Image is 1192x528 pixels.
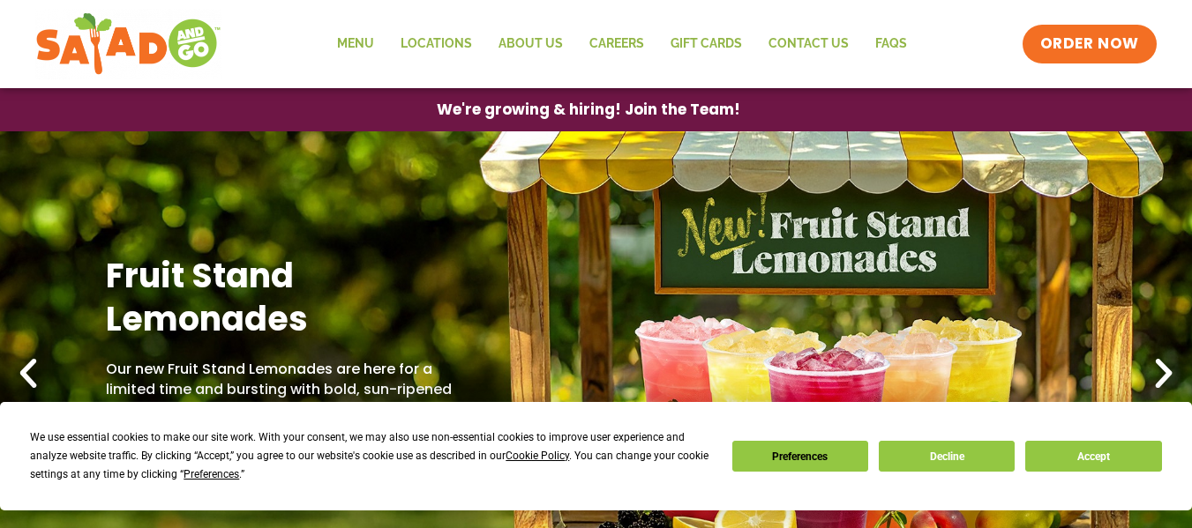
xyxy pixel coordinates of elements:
[755,24,862,64] a: Contact Us
[506,450,569,462] span: Cookie Policy
[324,24,387,64] a: Menu
[410,89,767,130] a: We're growing & hiring! Join the Team!
[879,441,1015,472] button: Decline
[732,441,868,472] button: Preferences
[576,24,657,64] a: Careers
[30,428,710,484] div: We use essential cookies to make our site work. With your consent, we may also use non-essential ...
[324,24,920,64] nav: Menu
[1040,33,1139,55] span: ORDER NOW
[106,254,464,341] h2: Fruit Stand Lemonades
[1023,25,1157,63] a: ORDER NOW
[1025,441,1161,472] button: Accept
[437,102,740,117] span: We're growing & hiring! Join the Team!
[35,9,221,79] img: new-SAG-logo-768×292
[1144,354,1183,393] div: Next slide
[485,24,576,64] a: About Us
[106,360,464,419] p: Our new Fruit Stand Lemonades are here for a limited time and bursting with bold, sun-ripened fla...
[387,24,485,64] a: Locations
[657,24,755,64] a: GIFT CARDS
[9,354,48,393] div: Previous slide
[184,468,239,480] span: Preferences
[862,24,920,64] a: FAQs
